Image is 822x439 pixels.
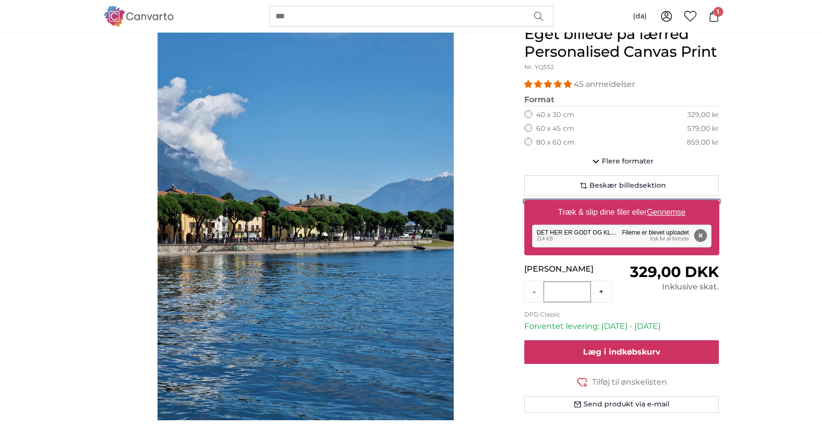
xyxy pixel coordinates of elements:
[589,181,666,191] span: Beskær billedsektion
[536,124,574,134] label: 60 x 45 cm
[630,263,719,281] span: 329,00 DKK
[524,80,574,89] span: 4.93 stars
[157,25,454,420] img: personalised-canvas-print
[524,263,622,275] p: [PERSON_NAME]
[524,94,719,106] legend: Format
[524,63,554,71] span: Nr. YQ552
[536,110,574,120] label: 40 x 30 cm
[687,124,719,134] div: 579,00 kr
[103,6,174,26] img: Canvarto
[647,208,685,216] u: Gennemse
[687,138,719,148] div: 859,00 kr
[592,376,667,388] span: Tilføj til ønskelisten
[602,157,654,166] span: Flere formater
[524,25,719,61] h1: Eget billede på lærred Personalised Canvas Print
[687,110,719,120] div: 329,00 kr
[103,25,509,420] div: 1 of 1
[524,175,719,196] button: Beskær billedsektion
[622,281,719,293] div: Inklusive skat.
[524,396,719,413] button: Send produkt via e-mail
[574,80,635,89] span: 45 anmeldelser
[536,138,575,148] label: 80 x 60 cm
[554,202,689,222] label: Træk & slip dine filer eller
[591,282,611,302] button: +
[524,320,719,332] p: Forventet levering: [DATE] - [DATE]
[524,311,719,319] p: DPD Classic
[524,376,719,388] button: Tilføj til ønskelisten
[524,152,719,171] button: Flere formater
[524,340,719,364] button: Læg i indkøbskurv
[525,282,544,302] button: -
[625,7,655,25] button: (da)
[583,347,661,357] span: Læg i indkøbskurv
[713,7,723,17] span: 1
